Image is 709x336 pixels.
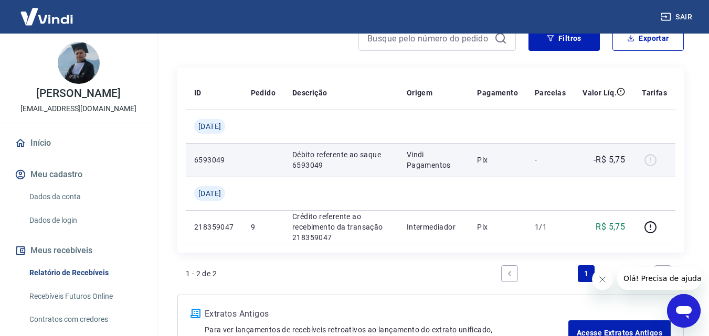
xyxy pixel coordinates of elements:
a: Dados da conta [25,186,144,208]
p: - [535,155,566,165]
p: Parcelas [535,88,566,98]
p: -R$ 5,75 [594,154,625,166]
a: Início [13,132,144,155]
iframe: Mensagem da empresa [617,267,701,290]
p: Origem [407,88,432,98]
p: 9 [251,222,276,232]
button: Meu cadastro [13,163,144,186]
a: Contratos com credores [25,309,144,330]
p: Crédito referente ao recebimento da transação 218359047 [292,211,390,243]
a: Page 1 is your current page [578,265,595,282]
p: 1 - 2 de 2 [186,268,217,279]
p: [EMAIL_ADDRESS][DOMAIN_NAME] [20,103,136,114]
p: 1/1 [535,222,566,232]
img: Vindi [13,1,81,32]
p: Pix [477,155,518,165]
button: Meus recebíveis [13,239,144,262]
p: Pix [477,222,518,232]
p: Débito referente ao saque 6593049 [292,149,390,170]
iframe: Fechar mensagem [592,269,613,290]
p: Pedido [251,88,276,98]
p: Extratos Antigos [205,308,568,320]
p: Descrição [292,88,327,98]
iframe: Botão para abrir a janela de mensagens [667,294,701,328]
p: Vindi Pagamentos [407,149,461,170]
span: [DATE] [198,121,221,132]
p: Intermediador [407,222,461,232]
p: 6593049 [194,155,234,165]
p: 218359047 [194,222,234,232]
ul: Pagination [497,261,675,286]
button: Sair [659,7,696,27]
a: Next page [654,265,671,282]
button: Filtros [528,26,600,51]
p: Tarifas [642,88,667,98]
a: Recebíveis Futuros Online [25,286,144,307]
span: [DATE] [198,188,221,199]
button: Exportar [612,26,684,51]
p: [PERSON_NAME] [36,88,120,99]
a: Previous page [501,265,518,282]
p: R$ 5,75 [596,221,625,233]
img: 62c59daf-94ae-4424-89dc-060da9e771cd.jpeg [58,42,100,84]
a: Dados de login [25,210,144,231]
img: ícone [191,309,200,318]
a: Relatório de Recebíveis [25,262,144,284]
p: ID [194,88,202,98]
p: Valor Líq. [583,88,617,98]
span: Olá! Precisa de ajuda? [6,7,88,16]
input: Busque pelo número do pedido [367,30,490,46]
p: Pagamento [477,88,518,98]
